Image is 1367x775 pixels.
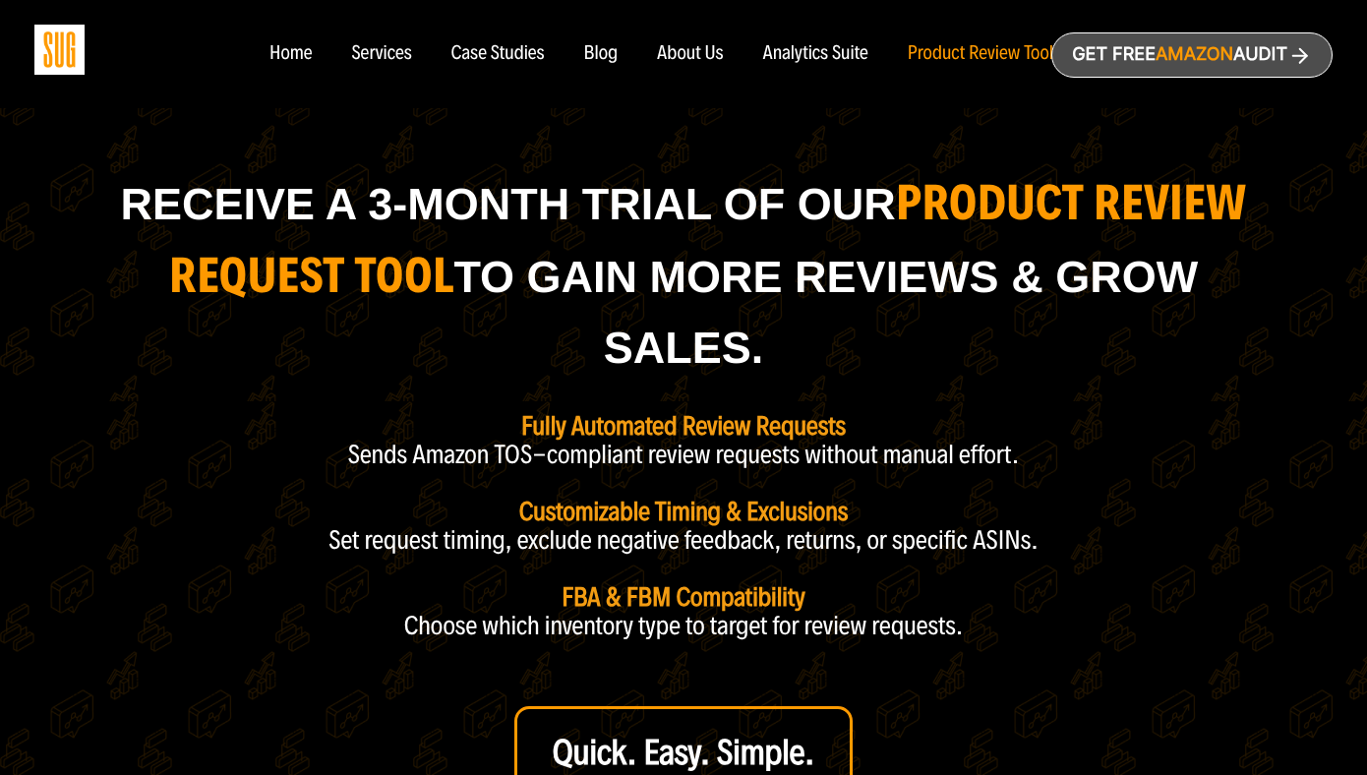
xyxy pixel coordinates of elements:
p: Sends Amazon TOS-compliant review requests without manual effort. [348,441,1020,469]
p: Choose which inventory type to target for review requests. [404,612,964,640]
a: Blog [584,43,619,65]
a: Get freeAmazonAudit [1051,32,1333,78]
strong: Quick. Easy. Simple. [553,732,815,774]
p: Set request timing, exclude negative feedback, returns, or specific ASINs. [328,526,1039,555]
strong: FBA & FBM Compatibility [562,581,804,613]
a: Home [269,43,312,65]
img: Sug [34,25,85,75]
strong: Fully Automated Review Requests [521,410,846,442]
a: Services [351,43,411,65]
a: Analytics Suite [763,43,868,65]
a: Product Review Tool [908,43,1053,65]
strong: product Review Request Tool [169,172,1247,305]
strong: Customizable Timing & Exclusions [519,496,849,527]
span: Amazon [1156,44,1233,65]
a: About Us [657,43,724,65]
h1: Receive a 3-month trial of our to Gain More Reviews & Grow Sales. [84,167,1284,384]
a: Case Studies [451,43,545,65]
